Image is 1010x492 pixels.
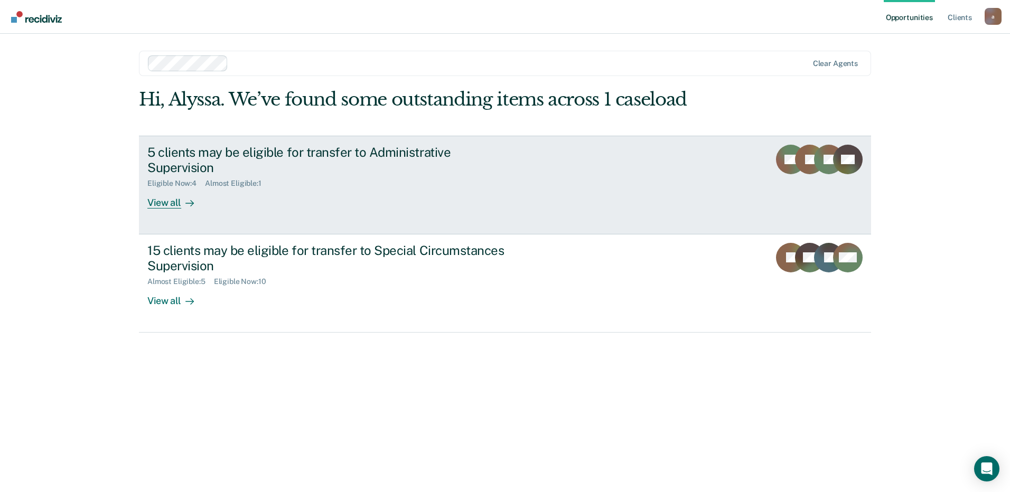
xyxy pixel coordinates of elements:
div: Eligible Now : 10 [214,277,275,286]
a: 15 clients may be eligible for transfer to Special Circumstances SupervisionAlmost Eligible:5Elig... [139,234,871,333]
div: 15 clients may be eligible for transfer to Special Circumstances Supervision [147,243,518,273]
a: 5 clients may be eligible for transfer to Administrative SupervisionEligible Now:4Almost Eligible... [139,136,871,234]
div: Clear agents [813,59,858,68]
div: Eligible Now : 4 [147,179,205,188]
div: a [985,8,1002,25]
div: View all [147,188,207,209]
div: Open Intercom Messenger [974,456,999,481]
div: Almost Eligible : 5 [147,277,214,286]
div: View all [147,286,207,307]
div: Almost Eligible : 1 [205,179,270,188]
div: 5 clients may be eligible for transfer to Administrative Supervision [147,145,518,175]
button: Profile dropdown button [985,8,1002,25]
img: Recidiviz [11,11,62,23]
div: Hi, Alyssa. We’ve found some outstanding items across 1 caseload [139,89,725,110]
